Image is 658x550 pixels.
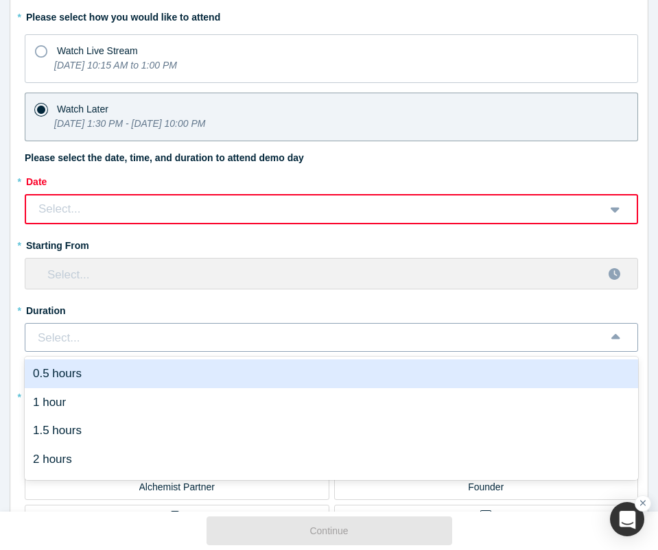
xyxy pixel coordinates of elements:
span: Watch Live Stream [57,45,138,56]
div: Select... [36,329,596,347]
label: Please select the date, time, and duration to attend demo day [25,151,304,165]
div: 1.5 hours [25,416,638,445]
label: Duration [25,299,638,318]
i: [DATE] 1:30 PM - [DATE] 10:00 PM [54,118,205,129]
i: [DATE] 10:15 AM to 1:00 PM [54,60,177,71]
label: Date [25,170,638,189]
div: 1 hour [25,388,638,417]
button: Continue [207,516,452,545]
div: 0.5 hours [25,359,638,388]
label: Starting From [25,234,638,253]
span: Watch Later [57,104,108,115]
div: 2 hours [25,445,638,474]
div: 2.5 hours [25,473,638,502]
div: Select... [37,200,595,218]
label: Please select how you would like to attend [25,5,638,25]
p: Founder [468,480,504,494]
p: Alchemist Partner [139,480,215,494]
